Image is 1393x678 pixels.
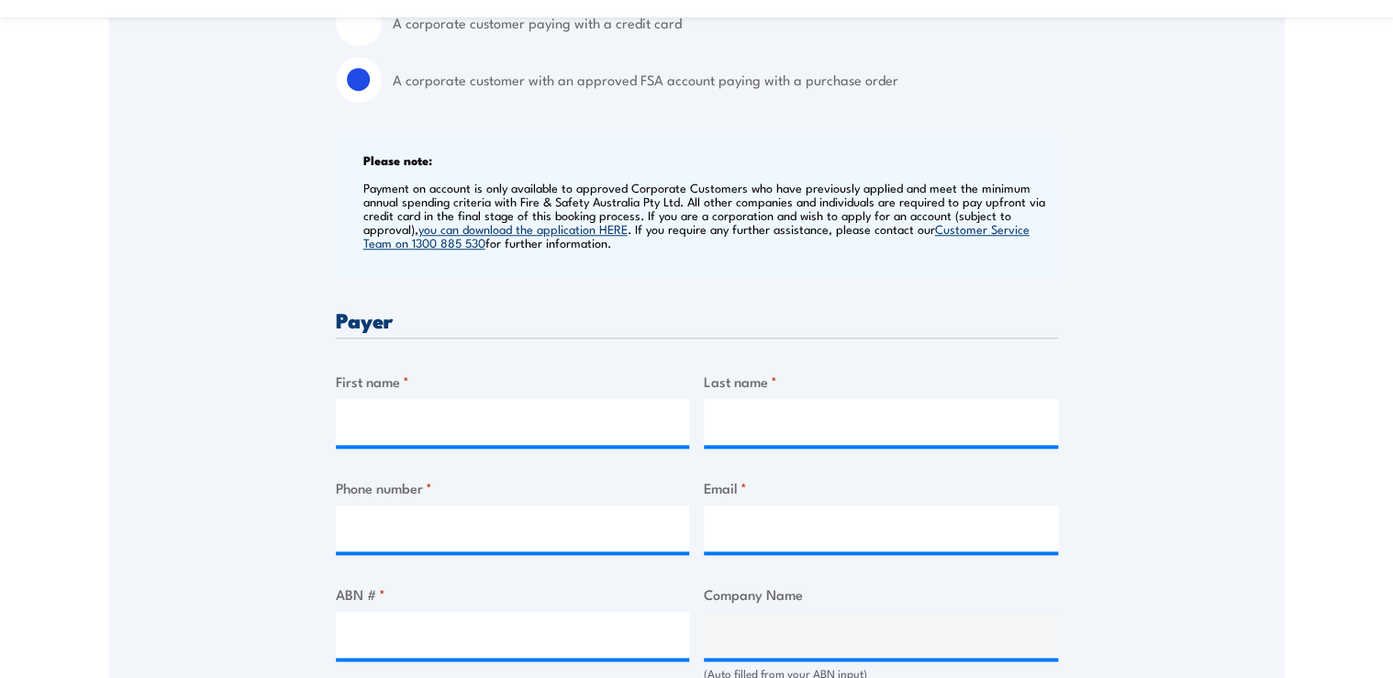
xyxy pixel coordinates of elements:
[704,584,1058,605] label: Company Name
[336,477,690,498] label: Phone number
[418,220,628,237] a: you can download the application HERE
[704,477,1058,498] label: Email
[704,371,1058,392] label: Last name
[336,371,690,392] label: First name
[393,57,1058,103] label: A corporate customer with an approved FSA account paying with a purchase order
[363,150,432,169] b: Please note:
[363,181,1053,250] p: Payment on account is only available to approved Corporate Customers who have previously applied ...
[336,309,1058,330] h3: Payer
[363,220,1030,250] a: Customer Service Team on 1300 885 530
[336,584,690,605] label: ABN #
